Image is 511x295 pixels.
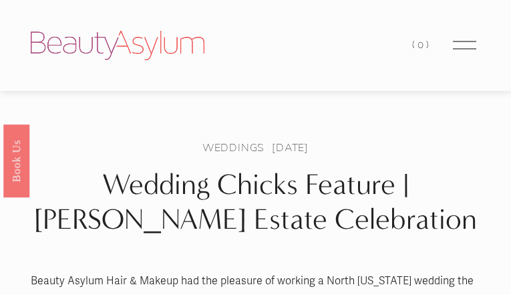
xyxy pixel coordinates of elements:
[202,140,265,155] a: Weddings
[426,39,432,51] span: )
[412,39,417,51] span: (
[417,39,426,51] span: 0
[272,140,309,155] span: [DATE]
[31,31,204,60] img: Beauty Asylum | Bridal Hair &amp; Makeup Charlotte &amp; Atlanta
[31,167,480,237] h1: Wedding Chicks Feature | [PERSON_NAME] Estate Celebration
[412,36,431,54] a: 0 items in cart
[3,124,29,197] a: Book Us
